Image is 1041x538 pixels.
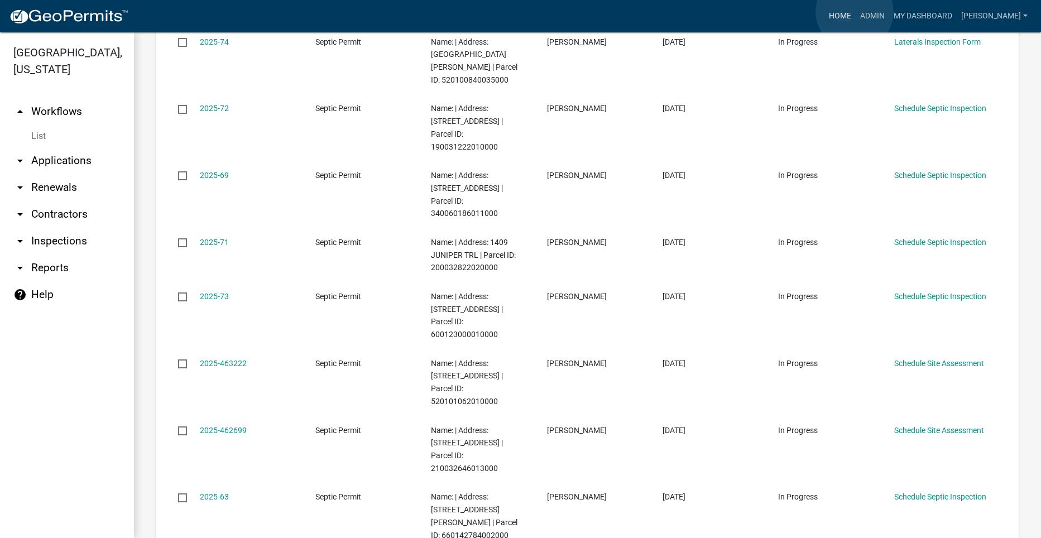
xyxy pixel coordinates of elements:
span: Name: | Address: 2151 NORTH RIVER SCHOOL RD | Parcel ID: 340060186011000 [431,171,503,218]
span: Bill Gibson [547,492,607,501]
span: Rick Rogers [547,359,607,368]
i: help [13,288,27,301]
span: 08/25/2025 [663,37,685,46]
span: Name: | Address: 2647 BITTERSWEET AVE | Parcel ID: 600123000010000 [431,292,503,339]
span: Scott Waters [547,171,607,180]
a: Schedule Septic Inspection [894,104,986,113]
i: arrow_drop_up [13,105,27,118]
span: Name: | Address: 2188 114TH CT | Parcel ID: 190031222010000 [431,104,503,151]
span: Name: | Address: ST CHARLES RD | Parcel ID: 520100840035000 [431,37,517,84]
a: 2025-63 [200,492,229,501]
a: Schedule Septic Inspection [894,492,986,501]
span: Septic Permit [315,37,361,46]
i: arrow_drop_down [13,208,27,221]
span: Name: | Address: 1409 JUNIPER TRL | Parcel ID: 200032822020000 [431,238,516,272]
a: 2025-71 [200,238,229,247]
i: arrow_drop_down [13,234,27,248]
a: 2025-463222 [200,359,247,368]
span: Septic Permit [315,492,361,501]
span: Septic Permit [315,426,361,435]
a: Schedule Septic Inspection [894,292,986,301]
span: 08/19/2025 [663,238,685,247]
span: Septic Permit [315,238,361,247]
span: Travis Bud Witt [547,37,607,46]
span: Septic Permit [315,104,361,113]
span: In Progress [778,492,818,501]
a: 2025-69 [200,171,229,180]
span: Septic Permit [315,292,361,301]
a: Schedule Septic Inspection [894,171,986,180]
span: In Progress [778,292,818,301]
span: Septic Permit [315,359,361,368]
a: My Dashboard [889,6,957,27]
span: In Progress [778,37,818,46]
span: 08/13/2025 [663,359,685,368]
a: Schedule Site Assessment [894,359,984,368]
span: 08/18/2025 [663,292,685,301]
a: 2025-462699 [200,426,247,435]
span: Allen Akers [547,104,607,113]
span: Travis Bud Witt [547,292,607,301]
span: In Progress [778,171,818,180]
a: Schedule Septic Inspection [894,238,986,247]
i: arrow_drop_down [13,261,27,275]
span: 08/22/2025 [663,104,685,113]
span: 08/11/2025 [663,492,685,501]
a: 2025-73 [200,292,229,301]
a: [PERSON_NAME] [957,6,1032,27]
span: Septic Permit [315,171,361,180]
span: Dusty Jordan [547,238,607,247]
span: In Progress [778,359,818,368]
span: 08/20/2025 [663,171,685,180]
i: arrow_drop_down [13,181,27,194]
span: 08/12/2025 [663,426,685,435]
span: In Progress [778,238,818,247]
a: 2025-74 [200,37,229,46]
span: In Progress [778,426,818,435]
span: Name: | Address: 1428 HOGBACK BRIDGE RD | Parcel ID: 210032646013000 [431,426,503,473]
span: Name: | Address: 2385 HOLLIWELL BRIDGE RD | Parcel ID: 520101062010000 [431,359,503,406]
span: Rick Rogers [547,426,607,435]
a: Schedule Site Assessment [894,426,984,435]
a: Admin [856,6,889,27]
span: In Progress [778,104,818,113]
a: 2025-72 [200,104,229,113]
i: arrow_drop_down [13,154,27,167]
a: Laterals Inspection Form [894,37,981,46]
a: Home [824,6,856,27]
